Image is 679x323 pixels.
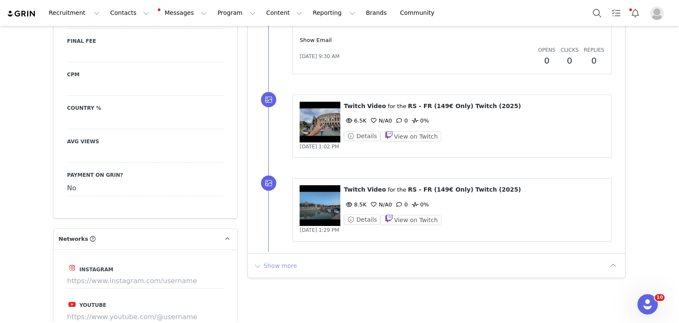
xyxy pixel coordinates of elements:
[369,201,392,208] span: 0
[212,3,261,22] button: Program
[344,185,604,194] p: ⁨ ⁩ ⁨ ⁩ for the ⁨ ⁩
[344,186,365,193] span: Twitch
[7,10,36,18] img: grin logo
[344,117,366,124] span: 6.5K
[584,54,604,67] h2: 0
[369,117,392,124] span: 0
[655,294,665,301] span: 10
[344,201,366,208] span: 8.5K
[67,104,224,112] label: Country %
[588,3,606,22] button: Search
[369,201,389,208] span: N/A
[67,181,224,196] div: No
[626,3,645,22] button: Notifications
[105,3,154,22] button: Contacts
[650,6,664,20] img: placeholder-profile.jpg
[67,273,224,289] input: https://www.instagram.com/username
[561,47,578,53] span: Clicks
[67,71,224,78] label: CPM
[344,102,604,111] p: ⁨ ⁩ ⁨ ⁩ for the ⁨ ⁩
[361,3,394,22] a: Brands
[67,138,224,145] label: Avg Views
[300,37,331,43] a: Show Email
[261,3,307,22] button: Content
[67,171,224,179] label: Payment On Grin?
[253,259,297,273] button: Show more
[394,117,408,124] span: 0
[44,3,105,22] button: Recruitment
[300,144,339,150] span: [DATE] 1:02 PM
[7,7,348,16] body: Rich Text Area. Press ALT-0 for help.
[561,54,578,67] h2: 0
[300,53,339,60] span: [DATE] 9:30 AM
[67,37,224,45] label: Final Fee
[380,215,441,225] button: View on Twitch
[367,103,386,109] span: Video
[380,131,441,142] button: View on Twitch
[367,186,386,193] span: Video
[154,3,212,22] button: Messages
[395,3,443,22] a: Community
[380,217,441,223] a: View on Twitch
[69,265,76,271] img: instagram.svg
[538,54,556,67] h2: 0
[394,201,408,208] span: 0
[59,235,88,243] span: Networks
[408,186,521,193] span: RS - FR (149€ Only) Twitch (2025)
[645,6,672,20] button: Profile
[369,117,389,124] span: N/A
[408,103,521,109] span: RS - FR (149€ Only) Twitch (2025)
[380,133,441,139] a: View on Twitch
[607,3,626,22] a: Tasks
[410,201,429,208] span: 0%
[538,47,556,53] span: Opens
[308,3,360,22] button: Reporting
[584,47,604,53] span: Replies
[637,294,658,315] iframe: Intercom live chat
[344,214,380,225] button: Details
[79,267,113,273] span: Instagram
[410,117,429,124] span: 0%
[344,131,380,141] button: Details
[79,302,106,308] span: Youtube
[344,103,365,109] span: Twitch
[300,227,339,233] span: [DATE] 1:29 PM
